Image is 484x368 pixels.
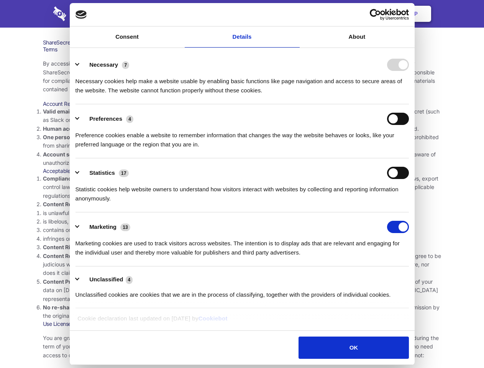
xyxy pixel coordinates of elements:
[75,167,134,179] button: Statistics (17)
[75,275,138,284] button: Unclassified (4)
[43,150,441,168] li: You are responsible for your own account security, including the security of your Sharesecret acc...
[75,125,409,149] div: Preference cookies enable a website to remember information that changes the way the website beha...
[43,209,441,217] li: is unlawful or promotes unlawful activities
[43,125,89,132] strong: Human accounts.
[43,304,82,310] strong: No re-sharing.
[43,226,441,234] li: contains or installs any active malware or exploits, or uses our platform for exploit delivery (s...
[446,330,475,359] iframe: Drift Widget Chat Controller
[43,168,441,174] h3: Acceptable Use
[43,175,159,182] strong: Compliance with local laws and regulations.
[342,9,409,20] a: Usercentrics Cookiebot - opens in a new window
[122,61,129,69] span: 7
[75,113,138,125] button: Preferences (4)
[53,7,119,21] img: logo-wordmark-white-trans-d4663122ce5f474addd5e946df7df03e33cb6a1c49d2221995e7729f52c070b2.svg
[75,59,134,71] button: Necessary (7)
[43,134,108,140] strong: One person per account.
[43,108,73,115] strong: Valid email.
[43,243,441,251] li: You agree that you will use Sharesecret only to secure and share content that you have the right ...
[89,61,118,68] label: Necessary
[225,2,258,26] a: Pricing
[311,2,346,26] a: Contact
[43,100,441,107] h3: Account Requirements
[43,151,89,158] strong: Account security.
[348,2,381,26] a: Login
[75,10,87,19] img: logo
[43,278,441,303] li: You understand that [DEMOGRAPHIC_DATA] or it’s representatives have no ability to retrieve the pl...
[43,39,441,46] h1: ShareSecret Terms of Service
[43,174,441,200] li: Your use of the Sharesecret must not violate any applicable laws, including copyright or trademar...
[43,303,441,320] li: If you were the recipient of a Sharesecret link, you agree not to re-share it with anyone else, u...
[43,107,441,125] li: You must provide a valid email address, either directly, or through approved third-party integrat...
[43,133,441,150] li: You are not allowed to share account credentials. Each account is dedicated to the individual who...
[126,115,133,123] span: 4
[119,169,129,177] span: 17
[43,125,441,133] li: Only human beings may create accounts. “Bot” accounts — those created by software, in an automate...
[43,201,99,207] strong: Content Restrictions.
[43,59,441,94] p: By accessing the Sharesecret web application at and any other related services, apps and software...
[120,223,130,231] span: 13
[75,221,135,233] button: Marketing (13)
[43,334,441,360] p: You are granted permission to use the [DEMOGRAPHIC_DATA] services, subject to these terms of serv...
[199,315,228,322] a: Cookiebot
[75,233,409,257] div: Marketing cookies are used to track visitors across websites. The intention is to display ads tha...
[43,252,441,278] li: You are solely responsible for the content you share on Sharesecret, and with the people you shar...
[300,26,415,48] a: About
[75,284,409,299] div: Unclassified cookies are cookies that we are in the process of classifying, together with the pro...
[43,278,86,285] strong: Content Privacy.
[43,200,441,243] li: You agree NOT to use Sharesecret to upload or share content that:
[126,276,133,284] span: 4
[89,223,116,230] label: Marketing
[299,337,409,359] button: OK
[75,179,409,203] div: Statistic cookies help website owners to understand how visitors interact with websites by collec...
[43,253,104,259] strong: Content Responsibility.
[43,46,441,53] h3: Terms
[89,169,115,176] label: Statistics
[70,26,185,48] a: Consent
[89,115,122,122] label: Preferences
[43,235,441,243] li: infringes on any proprietary right of any party, including patent, trademark, trade secret, copyr...
[43,320,441,327] h3: Use License
[43,217,441,226] li: is libelous, defamatory, or fraudulent
[185,26,300,48] a: Details
[72,314,412,329] div: Cookie declaration last updated on [DATE] by
[75,71,409,95] div: Necessary cookies help make a website usable by enabling basic functions like page navigation and...
[43,244,84,250] strong: Content Rights.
